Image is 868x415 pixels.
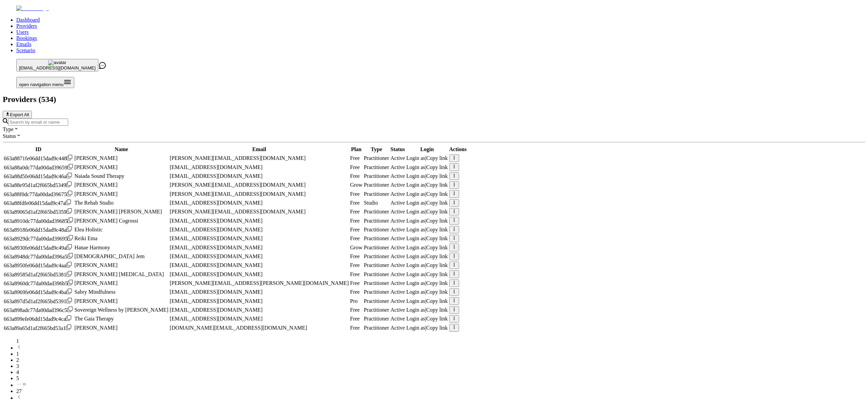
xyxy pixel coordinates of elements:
[364,325,389,331] span: validated
[74,262,117,268] span: [PERSON_NAME]
[364,235,389,241] span: validated
[406,245,448,251] div: |
[426,253,448,259] span: Copy link
[364,191,389,197] span: validated
[16,47,35,53] a: Scenario
[391,155,405,161] div: Active
[16,338,19,344] span: 1
[364,262,389,268] span: validated
[16,381,865,388] li: dots element
[426,191,448,197] span: Copy link
[4,280,73,287] div: Click to copy
[426,227,448,232] span: Copy link
[406,173,448,179] div: |
[350,155,359,161] span: Free
[426,164,448,170] span: Copy link
[74,182,117,188] span: [PERSON_NAME]
[4,226,73,233] div: Click to copy
[74,191,117,197] span: [PERSON_NAME]
[391,182,405,188] div: Active
[16,41,31,47] a: Emails
[406,218,448,224] div: |
[19,65,96,70] span: [EMAIL_ADDRESS][DOMAIN_NAME]
[4,325,73,331] div: Click to copy
[391,298,405,304] div: Active
[350,253,359,259] span: Free
[170,227,262,232] span: [EMAIL_ADDRESS][DOMAIN_NAME]
[391,280,405,286] div: Active
[406,173,425,179] span: Login as
[16,23,37,29] a: Providers
[426,262,448,268] span: Copy link
[364,298,389,304] span: validated
[363,146,390,153] th: Type
[350,209,359,214] span: Free
[16,351,865,357] li: pagination item 1 active
[170,271,262,277] span: [EMAIL_ADDRESS][DOMAIN_NAME]
[364,209,389,214] span: validated
[391,325,405,331] div: Active
[406,307,448,313] div: |
[350,271,359,277] span: Free
[350,191,359,197] span: Free
[364,289,389,295] span: validated
[170,253,262,259] span: [EMAIL_ADDRESS][DOMAIN_NAME]
[406,191,448,197] div: |
[16,388,865,394] li: pagination item 27
[426,245,448,250] span: Copy link
[406,316,425,321] span: Login as
[350,218,359,224] span: Free
[74,280,117,286] span: [PERSON_NAME]
[426,200,448,206] span: Copy link
[16,357,865,363] li: pagination item 2
[4,208,73,215] div: Click to copy
[391,173,405,179] div: Active
[364,245,389,250] span: validated
[3,132,865,139] div: Status
[406,325,425,331] span: Login as
[426,325,448,331] span: Copy link
[4,307,73,313] div: Click to copy
[74,146,169,153] th: Name
[406,271,425,277] span: Login as
[350,316,359,321] span: Free
[16,17,40,23] a: Dashboard
[350,262,359,268] span: Free
[74,227,102,232] span: Elea Holistic
[391,227,405,233] div: Active
[74,289,115,295] span: Sabry Mindfulness
[364,253,389,259] span: validated
[426,271,448,277] span: Copy link
[170,164,262,170] span: [EMAIL_ADDRESS][DOMAIN_NAME]
[74,218,138,224] span: [PERSON_NAME] Cogrossi
[169,146,349,153] th: Email
[406,235,425,241] span: Login as
[406,280,425,286] span: Login as
[391,289,405,295] div: Active
[4,298,73,305] div: Click to copy
[4,315,73,322] div: Click to copy
[4,289,73,295] div: Click to copy
[406,280,448,286] div: |
[170,298,262,304] span: [EMAIL_ADDRESS][DOMAIN_NAME]
[16,77,74,88] button: Open menu
[170,307,262,313] span: [EMAIL_ADDRESS][DOMAIN_NAME]
[406,289,425,295] span: Login as
[4,164,73,171] div: Click to copy
[74,155,117,161] span: [PERSON_NAME]
[364,280,389,286] span: validated
[170,218,262,224] span: [EMAIL_ADDRESS][DOMAIN_NAME]
[390,146,406,153] th: Status
[16,375,865,381] li: pagination item 5
[364,164,389,170] span: validated
[3,146,73,153] th: ID
[406,164,425,170] span: Login as
[391,253,405,260] div: Active
[74,316,114,321] span: The Gaia Therapy
[426,209,448,214] span: Copy link
[406,262,448,268] div: |
[3,126,865,132] div: Type
[406,289,448,295] div: |
[4,253,73,260] div: Click to copy
[391,191,405,197] div: Active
